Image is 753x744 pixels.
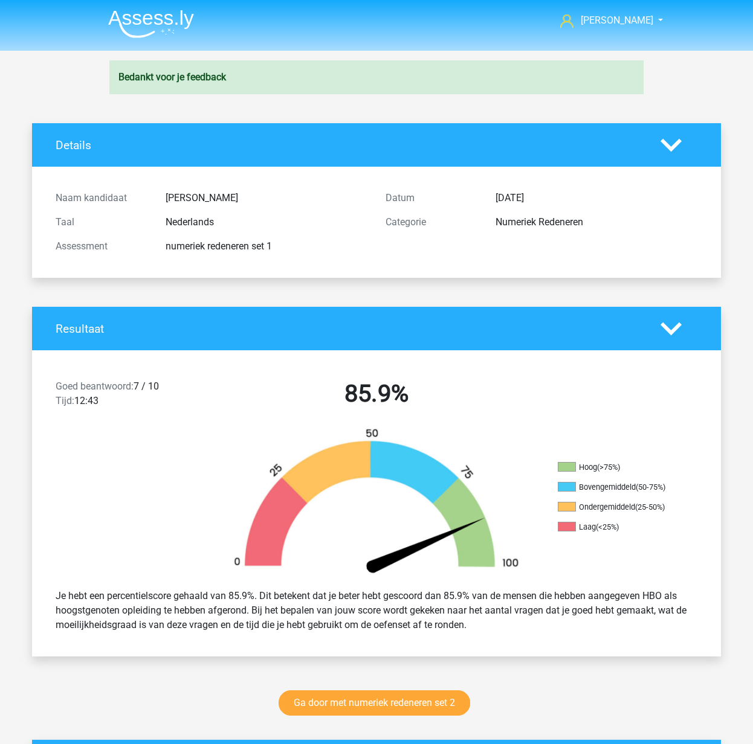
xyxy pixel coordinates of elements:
div: Je hebt een percentielscore gehaald van 85.9%. Dit betekent dat je beter hebt gescoord dan 85.9% ... [47,584,706,637]
div: Naam kandidaat [47,191,157,205]
div: Numeriek Redeneren [486,215,706,229]
span: Goed beantwoord: [56,380,134,392]
div: [PERSON_NAME] [157,191,376,205]
div: Taal [47,215,157,229]
span: [PERSON_NAME] [581,14,653,26]
div: Categorie [376,215,486,229]
div: (50-75%) [636,483,665,492]
div: (25-50%) [635,502,665,512]
li: Bovengemiddeld [558,482,679,493]
li: Laag [558,522,679,533]
span: Tijd: [56,395,74,406]
img: 86.bedef3011a2e.png [213,428,540,579]
div: (>75%) [597,463,620,472]
div: Assessment [47,239,157,254]
h2: 85.9% [221,379,532,408]
div: Nederlands [157,215,376,229]
div: Datum [376,191,486,205]
a: Ga door met numeriek redeneren set 2 [279,690,470,716]
li: Ondergemiddeld [558,502,679,513]
img: Assessly [108,10,194,38]
div: [DATE] [486,191,706,205]
h4: Resultaat [56,322,642,336]
a: [PERSON_NAME] [555,13,654,28]
h4: Details [56,138,642,152]
li: Hoog [558,462,679,473]
strong: Bedankt voor je feedback [118,71,226,83]
div: 7 / 10 12:43 [47,379,212,413]
div: (<25%) [596,522,619,531]
div: numeriek redeneren set 1 [157,239,376,254]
